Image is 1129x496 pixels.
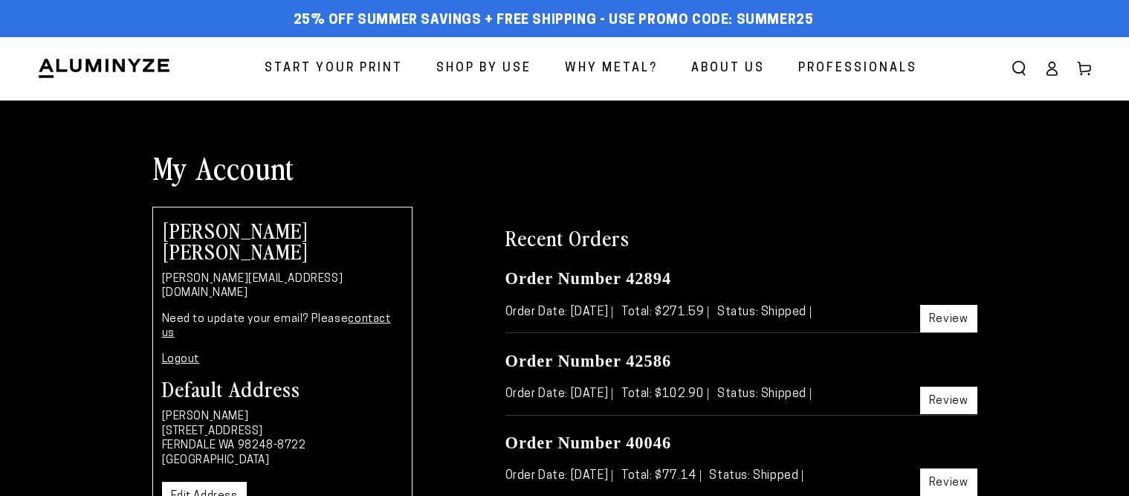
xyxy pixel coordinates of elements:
span: Status: Shipped [717,388,811,400]
span: Order Date: [DATE] [505,470,613,482]
a: Review [920,468,977,496]
span: Status: Shipped [709,470,803,482]
p: [PERSON_NAME] [STREET_ADDRESS] FERNDALE WA 98248-8722 [GEOGRAPHIC_DATA] [162,410,403,468]
h3: Default Address [162,378,403,399]
img: Aluminyze [37,57,171,80]
a: Order Number 42894 [505,269,672,288]
summary: Search our site [1003,52,1035,85]
span: Start Your Print [265,58,403,80]
a: Shop By Use [425,49,543,88]
span: 25% off Summer Savings + Free Shipping - Use Promo Code: SUMMER25 [294,13,814,29]
p: [PERSON_NAME][EMAIL_ADDRESS][DOMAIN_NAME] [162,272,403,301]
span: About Us [691,58,765,80]
span: Order Date: [DATE] [505,388,613,400]
span: Why Metal? [565,58,658,80]
a: Logout [162,354,200,365]
a: About Us [680,49,776,88]
a: Start Your Print [253,49,414,88]
span: Total: $102.90 [621,388,708,400]
span: Order Date: [DATE] [505,306,613,318]
a: Review [920,305,977,332]
span: Total: $77.14 [621,470,701,482]
span: Shop By Use [436,58,531,80]
a: Professionals [787,49,928,88]
a: Order Number 42586 [505,352,672,370]
span: Total: $271.59 [621,306,708,318]
a: Order Number 40046 [505,434,672,452]
h1: My Account [152,148,977,187]
span: Status: Shipped [717,306,811,318]
p: Need to update your email? Please [162,312,403,341]
h2: Recent Orders [505,224,977,251]
h2: [PERSON_NAME] [PERSON_NAME] [162,219,403,261]
span: Professionals [798,58,917,80]
a: Why Metal? [554,49,669,88]
a: Review [920,387,977,414]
